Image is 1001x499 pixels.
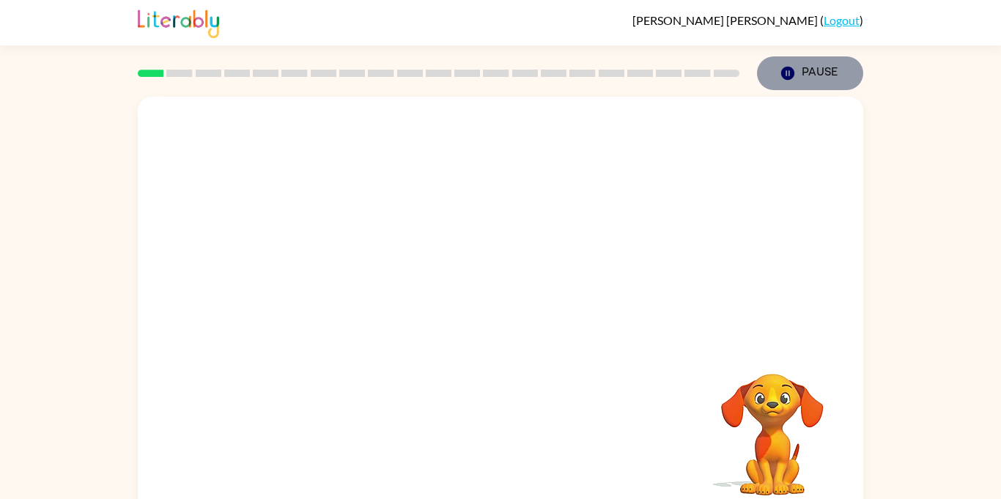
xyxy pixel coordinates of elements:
[632,13,820,27] span: [PERSON_NAME] [PERSON_NAME]
[757,56,863,90] button: Pause
[138,6,219,38] img: Literably
[699,351,846,498] video: Your browser must support playing .mp4 files to use Literably. Please try using another browser.
[632,13,863,27] div: ( )
[824,13,860,27] a: Logout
